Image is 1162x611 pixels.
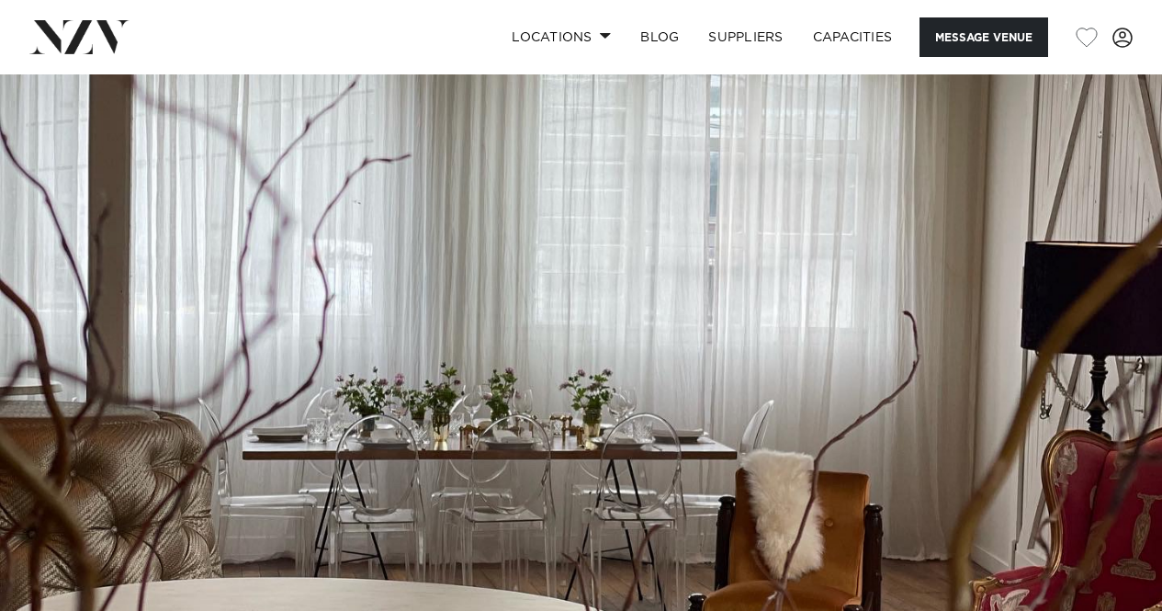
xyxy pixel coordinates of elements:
a: Locations [497,17,626,57]
a: SUPPLIERS [694,17,797,57]
img: nzv-logo.png [29,20,130,53]
a: BLOG [626,17,694,57]
a: Capacities [798,17,908,57]
button: Message Venue [919,17,1048,57]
